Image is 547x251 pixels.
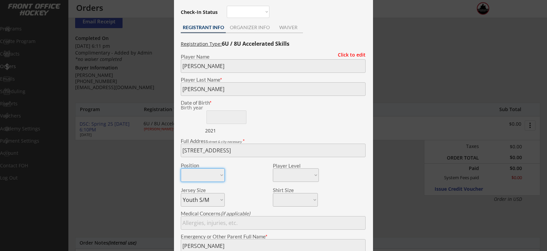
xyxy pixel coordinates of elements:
div: Player Last Name [181,77,366,82]
strong: 6U / 8U Accelerated Skills [222,40,289,47]
input: Allergies, injuries, etc. [181,216,366,230]
div: ORGANIZER INFO [226,25,273,30]
u: Registration Type: [181,41,222,47]
div: Date of Birth [181,100,225,105]
div: Shirt Size [273,188,308,193]
em: (if applicable) [221,210,250,216]
div: 2021 [205,127,247,134]
div: Check-In Status [181,10,219,15]
div: Jersey Size [181,188,216,193]
div: Emergency or Other Parent Full Name [181,234,366,239]
div: We are transitioning the system to collect and store date of birth instead of just birth year to ... [181,105,223,110]
div: Click to edit [333,53,366,57]
div: Birth year [181,105,223,110]
em: street & city necessary [208,140,242,144]
div: Player Name [181,54,366,59]
div: Player Level [273,163,319,168]
div: Full Address [181,139,366,144]
div: WAIVER [273,25,303,30]
div: Position [181,163,216,168]
div: REGISTRANT INFO [181,25,226,30]
input: Street, City, Province/State [181,144,366,157]
div: Medical Concerns [181,211,366,216]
